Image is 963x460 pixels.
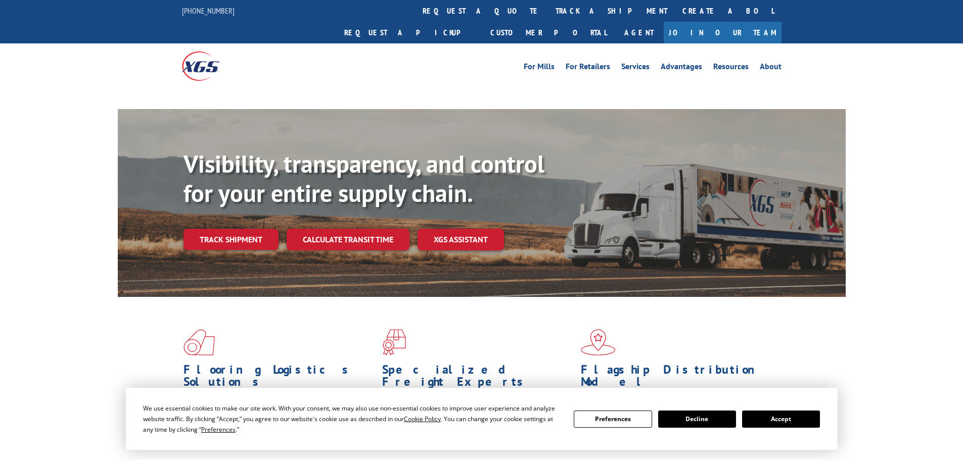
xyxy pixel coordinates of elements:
[658,411,736,428] button: Decline
[404,415,441,423] span: Cookie Policy
[581,364,772,393] h1: Flagship Distribution Model
[184,148,544,209] b: Visibility, transparency, and control for your entire supply chain.
[483,22,614,43] a: Customer Portal
[126,388,838,450] div: Cookie Consent Prompt
[337,22,483,43] a: Request a pickup
[614,22,664,43] a: Agent
[382,364,573,393] h1: Specialized Freight Experts
[418,229,504,250] a: XGS ASSISTANT
[184,229,279,250] a: Track shipment
[713,63,749,74] a: Resources
[574,411,652,428] button: Preferences
[621,63,650,74] a: Services
[184,329,215,355] img: xgs-icon-total-supply-chain-intelligence-red
[382,329,406,355] img: xgs-icon-focused-on-flooring-red
[287,229,409,250] a: Calculate transit time
[524,63,555,74] a: For Mills
[661,63,702,74] a: Advantages
[201,425,236,434] span: Preferences
[182,6,235,16] a: [PHONE_NUMBER]
[760,63,782,74] a: About
[581,329,616,355] img: xgs-icon-flagship-distribution-model-red
[742,411,820,428] button: Accept
[664,22,782,43] a: Join Our Team
[143,403,562,435] div: We use essential cookies to make our site work. With your consent, we may also use non-essential ...
[184,364,375,393] h1: Flooring Logistics Solutions
[566,63,610,74] a: For Retailers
